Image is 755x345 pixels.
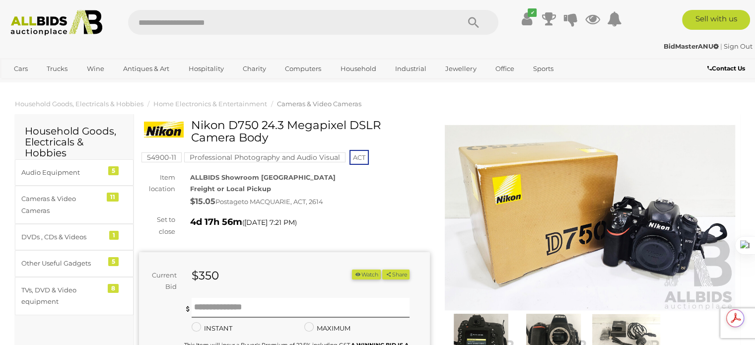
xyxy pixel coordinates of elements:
[144,122,184,138] img: Nikon D750 24.3 Megapixel DSLR Camera Body
[242,218,297,226] span: ( )
[15,159,134,186] a: Audio Equipment 5
[664,42,720,50] a: BidMasterANU
[15,224,134,250] a: DVDs , CDs & Videos 1
[527,61,560,77] a: Sports
[153,100,267,108] a: Home Electronics & Entertainment
[182,61,230,77] a: Hospitality
[519,10,534,28] a: ✔
[192,323,232,334] label: INSTANT
[449,10,498,35] button: Search
[707,65,745,72] b: Contact Us
[15,250,134,276] a: Other Useful Gadgets 5
[382,270,410,280] button: Share
[190,185,271,193] strong: Freight or Local Pickup
[236,61,273,77] a: Charity
[108,284,119,293] div: 8
[7,61,34,77] a: Cars
[242,198,323,206] span: to MACQUARIE, ACT, 2614
[445,124,736,311] img: Nikon D750 24.3 Megapixel DSLR Camera Body
[15,277,134,315] a: TVs, DVD & Video equipment 8
[80,61,111,77] a: Wine
[109,231,119,240] div: 1
[334,61,383,77] a: Household
[439,61,482,77] a: Jewellery
[278,61,328,77] a: Computers
[190,173,336,181] strong: ALLBIDS Showroom [GEOGRAPHIC_DATA]
[21,258,103,269] div: Other Useful Gadgets
[21,167,103,178] div: Audio Equipment
[25,126,124,158] h2: Household Goods, Electricals & Hobbies
[682,10,750,30] a: Sell with us
[190,216,242,227] strong: 4d 17h 56m
[117,61,176,77] a: Antiques & Art
[21,193,103,216] div: Cameras & Video Cameras
[190,195,430,209] div: Postage
[132,172,183,195] div: Item location
[15,100,143,108] a: Household Goods, Electricals & Hobbies
[139,270,184,293] div: Current Bid
[132,214,183,237] div: Set to close
[304,323,350,334] label: MAXIMUM
[190,197,215,206] strong: $15.05
[389,61,433,77] a: Industrial
[5,10,108,36] img: Allbids.com.au
[349,150,369,165] span: ACT
[528,8,537,17] i: ✔
[707,63,748,74] a: Contact Us
[489,61,521,77] a: Office
[21,231,103,243] div: DVDs , CDs & Videos
[108,257,119,266] div: 5
[144,119,427,144] h1: Nikon D750 24.3 Megapixel DSLR Camera Body
[15,186,134,224] a: Cameras & Video Cameras 11
[107,193,119,202] div: 11
[724,42,753,50] a: Sign Out
[184,153,345,161] a: Professional Photography and Audio Visual
[720,42,722,50] span: |
[352,270,381,280] button: Watch
[277,100,361,108] a: Cameras & Video Cameras
[141,153,182,161] a: 54900-11
[7,77,91,93] a: [GEOGRAPHIC_DATA]
[244,218,295,227] span: [DATE] 7:21 PM
[664,42,719,50] strong: BidMasterANU
[184,152,345,162] mark: Professional Photography and Audio Visual
[352,270,381,280] li: Watch this item
[108,166,119,175] div: 5
[192,269,219,282] strong: $350
[21,284,103,308] div: TVs, DVD & Video equipment
[141,152,182,162] mark: 54900-11
[40,61,74,77] a: Trucks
